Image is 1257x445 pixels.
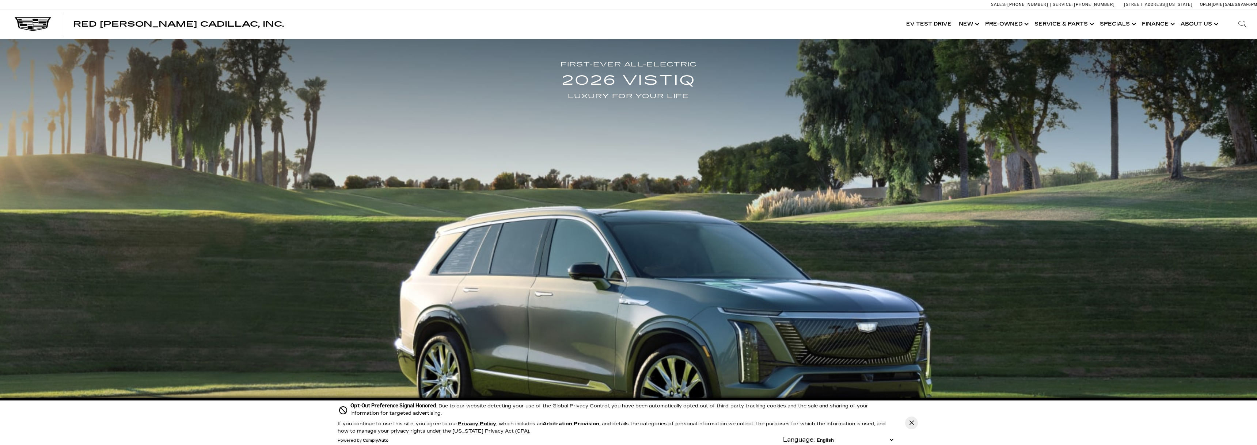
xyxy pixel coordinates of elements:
[1225,2,1238,7] span: Sales:
[1031,9,1096,39] a: Service & Parts
[338,421,886,434] p: If you continue to use this site, you agree to our , which includes an , and details the categori...
[1200,2,1224,7] span: Open [DATE]
[981,9,1031,39] a: Pre-Owned
[1053,2,1073,7] span: Service:
[73,20,284,28] a: Red [PERSON_NAME] Cadillac, Inc.
[1074,2,1115,7] span: [PHONE_NUMBER]
[350,403,438,409] span: Opt-Out Preference Signal Honored .
[338,438,388,443] div: Powered by
[1007,2,1048,7] span: [PHONE_NUMBER]
[1177,9,1220,39] a: About Us
[1238,2,1257,7] span: 9 AM-6 PM
[815,437,895,444] select: Language Select
[561,91,696,101] h5: LUXURY FOR YOUR LIFE
[15,17,51,31] img: Cadillac Dark Logo with Cadillac White Text
[543,421,599,427] strong: Arbitration Provision
[903,9,955,39] a: EV Test Drive
[561,70,696,91] h1: 2026 VISTIQ
[905,417,918,429] button: Close Button
[561,60,696,70] h5: FIRST-EVER ALL-ELECTRIC
[1138,9,1177,39] a: Finance
[1050,3,1117,7] a: Service: [PHONE_NUMBER]
[363,438,388,443] a: ComplyAuto
[457,421,496,427] a: Privacy Policy
[991,3,1050,7] a: Sales: [PHONE_NUMBER]
[350,402,895,417] div: Due to our website detecting your use of the Global Privacy Control, you have been automatically ...
[991,2,1006,7] span: Sales:
[1096,9,1138,39] a: Specials
[1124,2,1193,7] a: [STREET_ADDRESS][US_STATE]
[783,437,815,443] div: Language:
[955,9,981,39] a: New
